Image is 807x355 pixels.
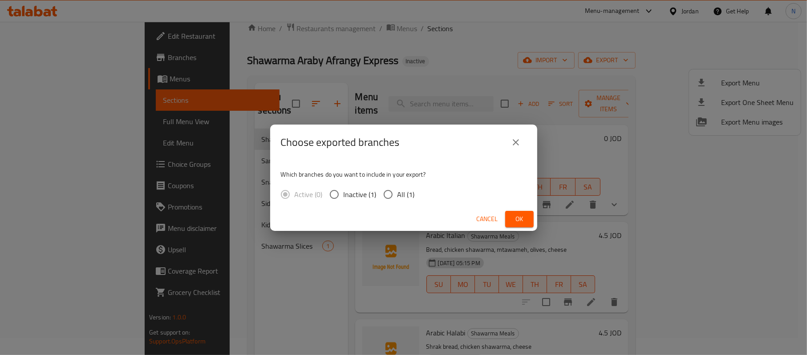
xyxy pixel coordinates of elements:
[344,189,377,200] span: Inactive (1)
[505,132,527,153] button: close
[295,189,323,200] span: Active (0)
[281,170,527,179] p: Which branches do you want to include in your export?
[473,211,502,227] button: Cancel
[281,135,400,149] h2: Choose exported branches
[512,214,527,225] span: Ok
[397,189,415,200] span: All (1)
[505,211,534,227] button: Ok
[477,214,498,225] span: Cancel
